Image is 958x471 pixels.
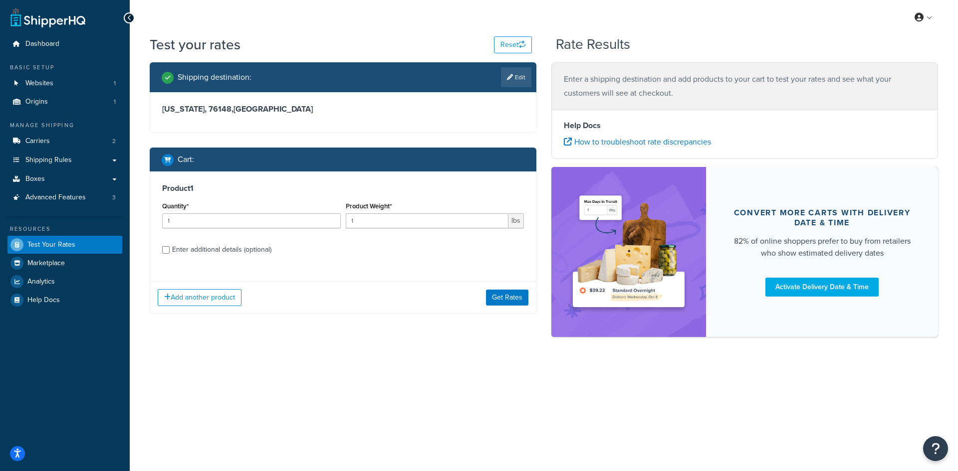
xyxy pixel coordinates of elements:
div: 82% of online shoppers prefer to buy from retailers who show estimated delivery dates [730,235,914,259]
li: Advanced Features [7,188,122,207]
span: 2 [112,137,116,146]
div: Convert more carts with delivery date & time [730,208,914,228]
span: Marketplace [27,259,65,268]
img: feature-image-ddt-36eae7f7280da8017bfb280eaccd9c446f90b1fe08728e4019434db127062ab4.png [566,182,691,322]
span: Test Your Rates [27,241,75,249]
label: Product Weight* [346,202,392,210]
label: Quantity* [162,202,189,210]
a: Marketplace [7,254,122,272]
a: Origins1 [7,93,122,111]
button: Get Rates [486,290,528,306]
button: Add another product [158,289,241,306]
span: Help Docs [27,296,60,305]
a: Advanced Features3 [7,188,122,207]
span: Boxes [25,175,45,183]
li: Websites [7,74,122,93]
input: 0.00 [346,213,509,228]
span: Advanced Features [25,193,86,202]
a: Shipping Rules [7,151,122,169]
h3: [US_STATE], 76148 , [GEOGRAPHIC_DATA] [162,104,524,114]
div: Enter additional details (optional) [172,243,271,257]
span: Analytics [27,278,55,286]
h2: Rate Results [556,37,630,52]
a: Websites1 [7,74,122,93]
h3: Product 1 [162,183,524,193]
li: Carriers [7,132,122,151]
h1: Test your rates [150,35,240,54]
a: Help Docs [7,291,122,309]
a: Activate Delivery Date & Time [765,278,879,297]
input: Enter additional details (optional) [162,246,170,254]
button: Reset [494,36,532,53]
div: Manage Shipping [7,121,122,130]
a: Analytics [7,273,122,291]
span: Websites [25,79,53,88]
span: 1 [114,79,116,88]
a: Dashboard [7,35,122,53]
button: Open Resource Center [923,436,948,461]
div: Basic Setup [7,63,122,72]
a: Edit [501,67,531,87]
span: Origins [25,98,48,106]
span: lbs [508,213,524,228]
span: Dashboard [25,40,59,48]
p: Enter a shipping destination and add products to your cart to test your rates and see what your c... [564,72,926,100]
a: How to troubleshoot rate discrepancies [564,136,711,148]
li: Origins [7,93,122,111]
span: 3 [112,193,116,202]
a: Boxes [7,170,122,188]
span: Shipping Rules [25,156,72,164]
div: Resources [7,225,122,233]
a: Carriers2 [7,132,122,151]
h2: Cart : [178,155,194,164]
h2: Shipping destination : [178,73,251,82]
h4: Help Docs [564,120,926,132]
span: 1 [114,98,116,106]
span: Carriers [25,137,50,146]
input: 0 [162,213,341,228]
a: Test Your Rates [7,236,122,254]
